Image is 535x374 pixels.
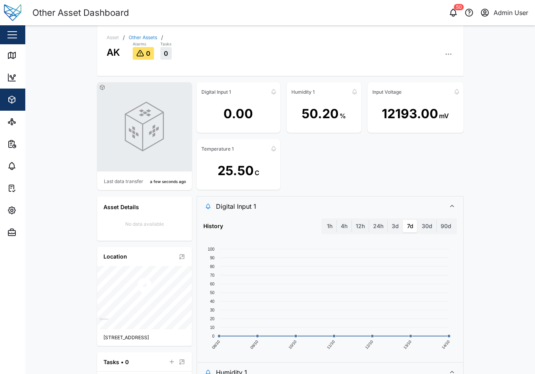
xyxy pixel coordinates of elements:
button: Digital Input 1 [197,196,463,216]
div: Tasks • 0 [103,358,129,366]
div: Reports [21,140,47,148]
text: 0 [212,334,214,338]
div: C [255,168,259,178]
span: 0 [146,50,150,57]
label: 1h [323,220,336,232]
div: Admin [21,228,44,237]
text: 12/10 [364,339,374,350]
text: 60 [210,282,214,286]
label: 30d [418,220,436,232]
label: 90d [437,220,455,232]
text: 08/10 [211,339,221,350]
a: Other Assets [129,35,157,40]
canvas: Map [97,266,192,329]
text: 20 [210,317,214,321]
div: Tasks [21,184,42,193]
label: 12h [352,220,369,232]
div: 25.50 [218,161,254,181]
text: 90 [210,256,214,260]
text: 100 [208,247,214,251]
div: 12193.00 [382,104,438,124]
div: No data available [103,221,186,228]
div: Input Voltage [372,89,402,95]
text: 80 [210,264,214,269]
text: 50 [210,291,214,295]
div: Humidity 1 [291,89,315,95]
div: 50.20 [302,104,339,124]
label: 4h [337,220,351,232]
div: Map marker [135,276,154,298]
text: 13/10 [402,339,412,350]
text: 10/10 [287,339,297,350]
label: 3d [388,220,403,232]
button: Admin User [479,7,529,18]
div: Admin User [494,8,528,18]
img: Main Logo [4,4,21,21]
div: Alarms [133,41,154,47]
div: 0.00 [223,104,253,124]
text: 30 [210,308,214,312]
a: Mapbox logo [99,318,109,327]
div: Map [21,51,38,60]
img: GENERIC photo [119,101,170,152]
div: mV [439,111,449,121]
text: 10 [210,325,214,330]
div: Last data transfer [104,178,143,185]
div: / [123,35,125,40]
div: AK [107,40,120,60]
label: 7d [403,220,417,232]
div: Other Asset Dashboard [32,6,129,20]
div: Tasks [160,41,172,47]
div: a few seconds ago [150,179,186,185]
div: History [203,222,223,230]
text: 09/10 [249,339,259,350]
text: 14/10 [441,339,451,350]
text: 70 [210,273,214,278]
div: [STREET_ADDRESS] [103,334,186,342]
div: Dashboard [21,73,56,82]
span: 0 [164,50,168,57]
div: / [161,35,163,40]
div: 50 [454,4,464,10]
div: Alarms [21,162,45,170]
label: 24h [369,220,387,232]
div: Asset [107,35,119,40]
span: Digital Input 1 [216,196,439,216]
div: Location [103,252,127,261]
div: Asset Details [103,203,186,212]
div: Assets [21,95,45,104]
div: Digital Input 1 [201,89,231,95]
div: Sites [21,117,39,126]
div: Settings [21,206,49,215]
div: Digital Input 1 [197,216,463,362]
div: Temperature 1 [201,146,234,152]
a: Tasks0 [160,41,172,60]
a: Alarms0 [133,41,154,60]
text: 11/10 [326,339,336,350]
div: % [340,111,346,121]
text: 40 [210,299,214,304]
